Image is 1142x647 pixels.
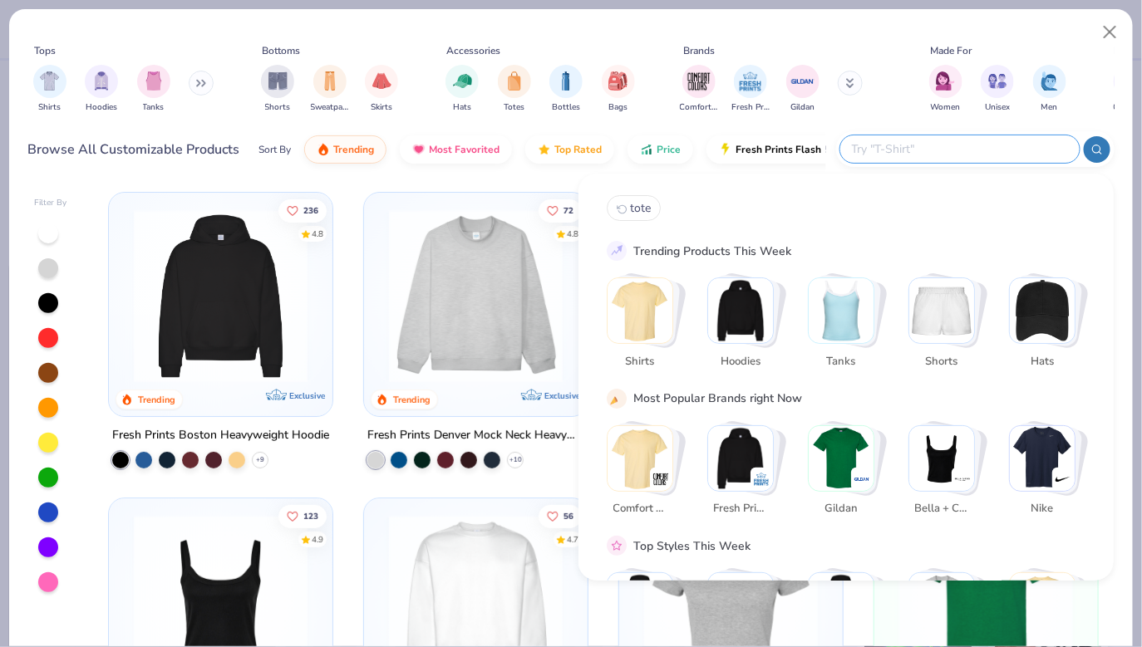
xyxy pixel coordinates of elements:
img: Tanks Image [145,71,163,91]
span: Shorts [265,101,291,114]
span: Sweatpants [311,101,349,114]
span: Hoodies [86,101,117,114]
img: Fresh Prints Image [738,69,763,94]
img: Bella + Canvas [909,426,974,491]
img: f5d85501-0dbb-4ee4-b115-c08fa3845d83 [381,209,571,383]
span: Bella + Canvas [914,501,968,517]
button: Stack Card Button Fresh Prints [707,425,784,524]
button: filter button [261,65,294,114]
img: Shorts Image [268,71,288,91]
img: trend_line.gif [609,243,624,258]
span: Fresh Prints Flash [736,143,821,156]
div: filter for Gildan [786,65,820,114]
span: Bags [608,101,628,114]
button: Like [539,199,582,222]
img: Sportswear [708,573,773,638]
span: Shorts [914,354,968,370]
span: Hoodies [713,354,767,370]
span: tote [630,200,651,216]
span: Fresh Prints [713,501,767,517]
button: Stack Card Button Hats [1009,277,1085,376]
button: filter button [365,65,398,114]
img: Totes Image [505,71,524,91]
div: 4.8 [311,228,322,240]
button: filter button [786,65,820,114]
button: filter button [680,65,718,114]
img: Comfort Colors [652,471,669,488]
span: Hats [1015,354,1069,370]
div: filter for Comfort Colors [680,65,718,114]
span: Gildan [790,101,815,114]
img: Bottles Image [557,71,575,91]
div: Sort By [258,142,291,157]
span: 5 day delivery [825,140,886,159]
span: Totes [504,101,524,114]
span: + 10 [509,455,521,465]
div: 4.7 [567,534,578,547]
span: Tanks [143,101,165,114]
span: + 9 [256,455,264,465]
img: Women Image [936,71,955,91]
button: Like [278,505,326,528]
button: filter button [549,65,583,114]
span: 123 [303,512,317,521]
span: Unisex [985,101,1010,114]
img: Comfort Colors Image [687,69,711,94]
button: filter button [498,65,531,114]
span: Most Favorited [429,143,500,156]
button: Stack Card Button Tanks [808,277,884,376]
button: Stack Card Button Gildan [808,425,884,524]
button: Price [628,135,693,164]
img: a90f7c54-8796-4cb2-9d6e-4e9644cfe0fe [571,209,761,383]
div: filter for Fresh Prints [731,65,770,114]
div: Fresh Prints Denver Mock Neck Heavyweight Sweatshirt [367,425,584,446]
span: Shirts [613,354,667,370]
button: filter button [602,65,635,114]
img: d4a37e75-5f2b-4aef-9a6e-23330c63bbc0 [316,209,506,383]
span: Women [931,101,961,114]
span: Top Rated [554,143,602,156]
span: Comfort Colors [613,501,667,517]
div: Top Styles This Week [633,537,751,555]
img: Shirts [608,278,672,343]
div: filter for Men [1033,65,1066,114]
span: Exclusive [289,390,325,401]
img: Preppy [809,573,874,638]
button: Stack Card Button Shorts [908,277,985,376]
span: Comfort Colors [680,101,718,114]
div: Bottoms [263,43,301,58]
button: filter button [137,65,170,114]
button: Stack Card Button Shirts [607,277,683,376]
div: filter for Skirts [365,65,398,114]
button: filter button [445,65,479,114]
div: Trending Products This Week [633,243,791,260]
div: Brands [683,43,715,58]
div: filter for Shorts [261,65,294,114]
button: Like [539,505,582,528]
button: filter button [85,65,118,114]
div: Accessories [447,43,501,58]
img: Gildan [854,471,870,488]
input: Try "T-Shirt" [850,140,1068,159]
img: Athleisure [1010,573,1075,638]
span: 236 [303,206,317,214]
div: filter for Bottles [549,65,583,114]
img: Hats [1010,278,1075,343]
img: Shorts [909,278,974,343]
button: Close [1095,17,1126,48]
img: Nike [1055,471,1071,488]
button: filter button [1033,65,1066,114]
span: Bottles [552,101,580,114]
img: Gildan [809,426,874,491]
img: Fresh Prints [708,426,773,491]
div: 4.8 [567,228,578,240]
span: Price [657,143,681,156]
div: filter for Shirts [33,65,66,114]
div: filter for Hoodies [85,65,118,114]
span: Men [1041,101,1058,114]
img: Shirts Image [40,71,59,91]
button: filter button [929,65,962,114]
button: Top Rated [525,135,614,164]
button: filter button [731,65,770,114]
img: Fresh Prints [753,471,770,488]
